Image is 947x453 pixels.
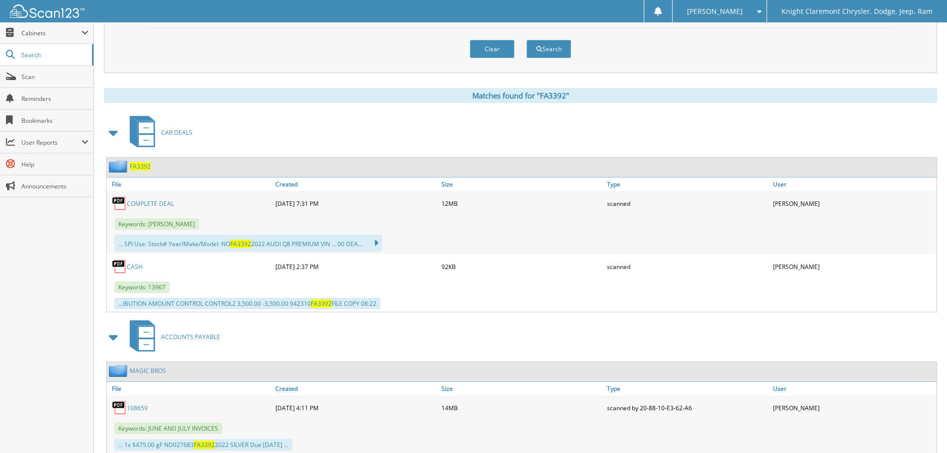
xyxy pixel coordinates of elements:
[124,113,192,152] a: CAR DEALS
[604,382,771,395] a: Type
[439,398,605,418] div: 14MB
[10,4,85,18] img: scan123-logo-white.svg
[130,366,166,375] a: MAGIC BROS
[127,263,143,271] a: CASH
[130,162,151,171] a: FA3392
[470,40,515,58] button: Clear
[439,382,605,395] a: Size
[127,199,174,208] a: COMPLETE DEAL
[439,193,605,213] div: 12MB
[114,439,292,451] div: ... 1x $475.00 gF ND027683 2022 SILVER Due [DATE] ...
[604,193,771,213] div: scanned
[273,257,439,276] div: [DATE] 2:37 PM
[21,94,88,103] span: Reminders
[21,73,88,81] span: Scan
[161,333,220,341] span: ACCOUNTS PAYABLE
[107,178,273,191] a: File
[21,51,87,59] span: Search
[114,235,382,252] div: ... SPI Use: Stock# Year/Make/Model: NO 2022 AUDI Q8 PREMIUM VIN ... 00 DEA...
[273,382,439,395] a: Created
[114,423,222,434] span: Keywords: JUNE AND JULY INVOICES
[604,257,771,276] div: scanned
[21,116,88,125] span: Bookmarks
[771,398,937,418] div: [PERSON_NAME]
[687,8,743,14] span: [PERSON_NAME]
[526,40,571,58] button: Search
[771,257,937,276] div: [PERSON_NAME]
[771,382,937,395] a: User
[114,218,199,230] span: Keywords: [PERSON_NAME]
[21,160,88,169] span: Help
[109,364,130,377] img: folder2.png
[439,178,605,191] a: Size
[21,29,82,37] span: Cabinets
[112,196,127,211] img: PDF.png
[439,257,605,276] div: 92KB
[114,298,380,309] div: ...IBUTION AMOUNT CONTROL CONTROL2 3,500.00 -3,500.00 942310 FILE COPY 08:22
[124,317,220,357] a: ACCOUNTS PAYABLE
[771,178,937,191] a: User
[273,398,439,418] div: [DATE] 4:11 PM
[127,404,148,412] a: 108659
[604,398,771,418] div: scanned by 20-88-10-E3-62-A6
[604,178,771,191] a: Type
[21,182,88,190] span: Announcements
[771,193,937,213] div: [PERSON_NAME]
[107,382,273,395] a: File
[273,178,439,191] a: Created
[112,259,127,274] img: PDF.png
[273,193,439,213] div: [DATE] 7:31 PM
[311,299,332,308] span: FA3392
[161,128,192,137] span: CAR DEALS
[114,281,170,293] span: Keywords: 13967
[194,441,215,449] span: FA3392
[21,138,82,147] span: User Reports
[109,160,130,173] img: folder2.png
[230,240,251,248] span: FA3392
[897,405,947,453] iframe: Chat Widget
[781,8,933,14] span: Knight Claremont Chrysler, Dodge, Jeep, Ram
[112,400,127,415] img: PDF.png
[104,88,937,103] div: Matches found for "FA3392"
